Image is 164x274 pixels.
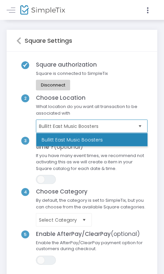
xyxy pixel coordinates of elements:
h4: Choose Category [33,188,151,195]
span: Select Category [39,217,80,223]
h4: Create Square items for each event time ? [33,137,151,150]
span: By default, the category is set to SimpleTix, but you can choose from the available Square catego... [33,197,151,213]
span: (optional) [54,143,83,151]
img: Checkbox SVG [21,61,29,69]
h4: Choose Location [33,94,151,101]
span: 4 [21,188,29,196]
span: 5 [21,231,29,239]
h4: Enable AfterPay/ClearPay [33,231,151,237]
div: Disconnect [41,82,65,88]
span: Bullitt East Music Boosters [39,123,135,130]
span: 3 [21,137,29,145]
button: Select [135,119,145,134]
li: Bullitt East Music Boosters [36,133,148,146]
h4: Square authorization [33,61,111,68]
span: Square is connected to SimpleTix [33,70,111,80]
span: What location do you want all transaction to be associated with [33,103,151,120]
span: (optional) [111,230,140,238]
button: Select [80,213,89,227]
span: If you have many event times, we recommend not activating this as we will create a item in your S... [33,152,151,175]
span: 2 [21,94,29,102]
button: Disconnect [36,80,70,90]
h5: Square Settings [21,37,73,44]
span: Enable the AfterPay/ClearPay payment option for customers during checkout. [33,240,151,256]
